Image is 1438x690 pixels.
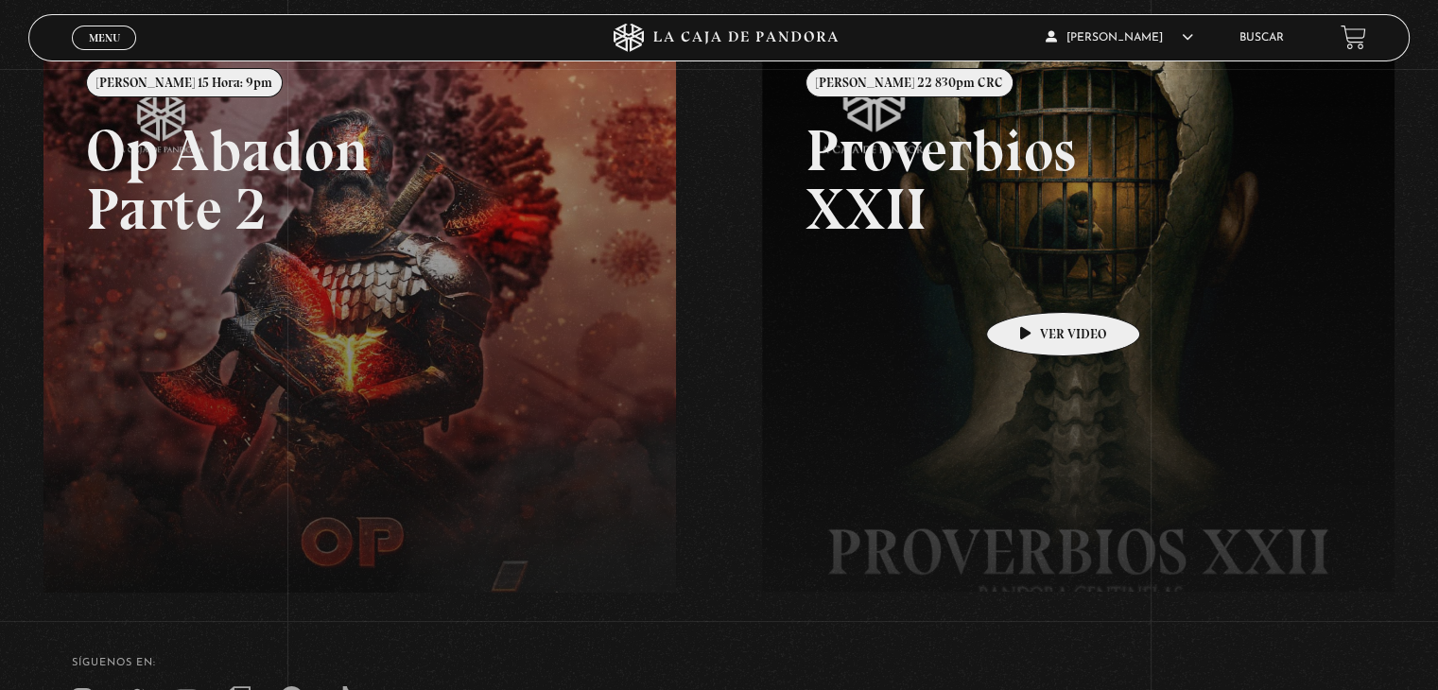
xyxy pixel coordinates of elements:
a: Buscar [1239,32,1284,43]
h4: SÍguenos en: [72,658,1366,668]
span: [PERSON_NAME] [1046,32,1193,43]
span: Menu [89,32,120,43]
span: Cerrar [82,47,127,60]
a: View your shopping cart [1341,25,1366,50]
